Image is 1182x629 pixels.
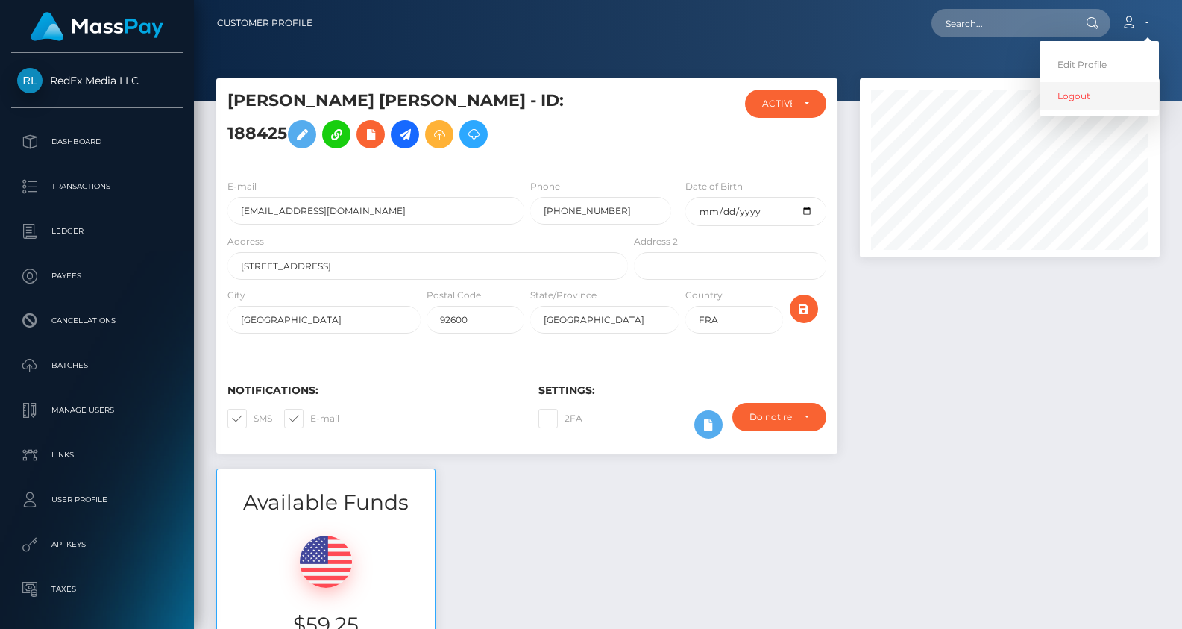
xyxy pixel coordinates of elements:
a: Manage Users [11,392,183,429]
p: Cancellations [17,310,177,332]
p: Transactions [17,175,177,198]
label: Address 2 [634,235,678,248]
a: Dashboard [11,123,183,160]
p: Payees [17,265,177,287]
a: Taxes [11,571,183,608]
span: RedEx Media LLC [11,74,183,87]
a: Batches [11,347,183,384]
label: Address [227,235,264,248]
p: Manage Users [17,399,177,422]
label: Postal Code [427,289,481,302]
a: Transactions [11,168,183,205]
p: Batches [17,354,177,377]
p: Dashboard [17,131,177,153]
h5: [PERSON_NAME] [PERSON_NAME] - ID: 188425 [227,90,620,156]
a: Payees [11,257,183,295]
div: ACTIVE [762,98,792,110]
label: E-mail [284,409,339,428]
label: State/Province [530,289,597,302]
img: MassPay Logo [31,12,163,41]
label: E-mail [227,180,257,193]
input: Search... [931,9,1072,37]
p: Taxes [17,578,177,601]
a: Cancellations [11,302,183,339]
a: Logout [1040,82,1159,110]
label: Phone [530,180,560,193]
a: Edit Profile [1040,51,1159,78]
a: Customer Profile [217,7,312,39]
img: RedEx Media LLC [17,68,43,93]
label: Country [685,289,723,302]
label: Date of Birth [685,180,743,193]
img: USD.png [300,536,352,588]
h6: Settings: [538,384,827,397]
div: Do not require [749,411,792,423]
p: Links [17,444,177,466]
a: Links [11,436,183,474]
p: Ledger [17,220,177,242]
h3: Available Funds [217,488,435,517]
label: City [227,289,245,302]
label: SMS [227,409,272,428]
p: User Profile [17,489,177,511]
a: Initiate Payout [391,120,419,148]
button: Do not require [732,403,826,431]
h6: Notifications: [227,384,516,397]
a: User Profile [11,481,183,519]
label: 2FA [538,409,582,428]
button: ACTIVE [745,90,826,118]
a: API Keys [11,526,183,563]
a: Ledger [11,213,183,250]
p: API Keys [17,533,177,556]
